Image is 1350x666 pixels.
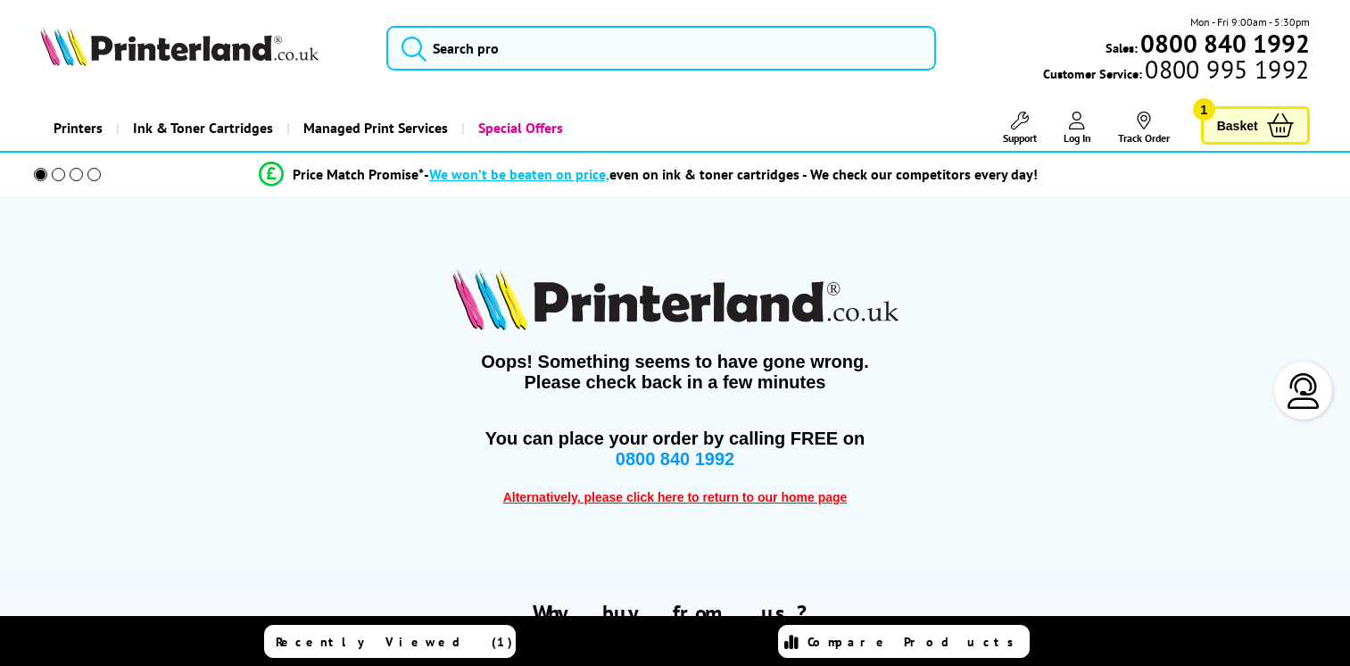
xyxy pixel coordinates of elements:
a: Alternatively, please click here to return to our home page [503,487,848,505]
span: Customer Service: [1043,61,1309,82]
span: 0800 995 1992 [1142,61,1309,78]
input: Search pro [386,26,936,71]
a: Recently Viewed (1) [264,625,516,658]
span: Support [1003,131,1037,145]
h2: Why buy from us? [40,599,1309,627]
span: We won’t be beaten on price, [429,165,609,183]
b: 0800 840 1992 [1140,27,1310,60]
span: 1 [1193,98,1215,121]
a: Printers [40,105,116,151]
a: Basket 1 [1201,106,1310,145]
span: Ink & Toner Cartridges [133,105,273,151]
span: Compare Products [808,634,1023,650]
div: - even on ink & toner cartridges - We check our competitors every day! [424,165,1038,183]
a: Compare Products [778,625,1030,658]
a: Support [1003,112,1037,145]
li: modal_Promise [9,159,1288,190]
span: Oops! Something seems to have gone wrong. Please check back in a few minutes [40,352,1309,393]
span: You can place your order by calling FREE on [485,429,865,448]
span: Alternatively, please click here to return to our home page [503,490,848,504]
a: Printerland Logo [40,27,364,70]
span: Log In [1064,131,1091,145]
span: Recently Viewed (1) [276,634,513,650]
span: Mon - Fri 9:00am - 5:30pm [1190,13,1310,30]
span: 0800 840 1992 [616,449,734,469]
span: Sales: [1106,39,1138,56]
span: Basket [1217,113,1258,137]
a: Track Order [1118,112,1170,145]
a: Managed Print Services [286,105,461,151]
a: Ink & Toner Cartridges [116,105,286,151]
a: Special Offers [461,105,576,151]
a: 0800 840 1992 [1138,35,1310,52]
img: Printerland Logo [40,27,319,66]
span: Price Match Promise* [293,165,424,183]
img: user-headset-light.svg [1286,373,1321,409]
a: Log In [1064,112,1091,145]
